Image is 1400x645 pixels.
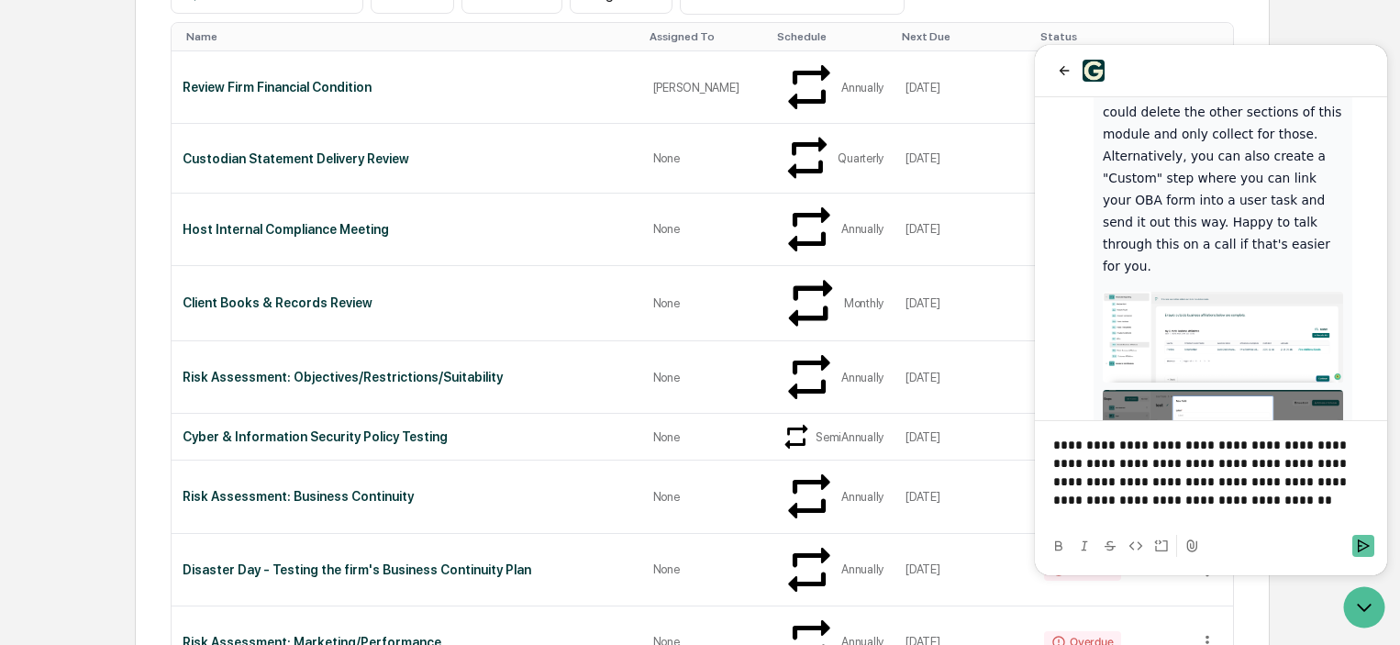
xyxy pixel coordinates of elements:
[894,341,1033,414] td: [DATE]
[894,194,1033,266] td: [DATE]
[183,222,631,237] div: Host Internal Compliance Meeting
[186,30,635,43] div: Toggle SortBy
[183,562,631,577] div: Disaster Day - Testing the firm's Business Continuity Plan
[653,562,759,576] div: None
[68,345,308,454] img: Screenshot 2025-09-25 at 9.50.37 AM.png
[894,461,1033,533] td: [DATE]
[1035,45,1387,575] iframe: Customer support window
[653,222,759,236] div: None
[841,562,883,576] div: Annually
[1040,30,1189,43] div: Toggle SortBy
[650,30,762,43] div: Toggle SortBy
[841,490,883,504] div: Annually
[841,222,883,236] div: Annually
[841,81,883,95] div: Annually
[183,151,631,166] div: Custodian Statement Delivery Review
[183,80,631,95] div: Review Firm Financial Condition
[894,266,1033,341] td: [DATE]
[902,30,1026,43] div: Toggle SortBy
[653,490,759,504] div: None
[183,370,631,384] div: Risk Assessment: Objectives/Restrictions/Suitability
[653,81,759,95] div: [PERSON_NAME]
[183,489,631,504] div: Risk Assessment: Business Continuity
[844,296,883,310] div: Monthly
[1196,30,1233,43] div: Toggle SortBy
[653,151,759,165] div: None
[653,296,759,310] div: None
[816,430,883,444] div: SemiAnnually
[894,534,1033,606] td: [DATE]
[68,247,308,338] img: Screenshot 2025-09-25 at 9.49.25 AM.png
[894,414,1033,461] td: [DATE]
[653,371,759,384] div: None
[183,295,631,310] div: Client Books & Records Review
[894,124,1033,193] td: [DATE]
[841,371,883,384] div: Annually
[653,430,759,444] div: None
[777,30,887,43] div: Toggle SortBy
[894,51,1033,124] td: [DATE]
[838,151,883,165] div: Quarterly
[1341,584,1391,634] iframe: Open customer support
[183,429,631,444] div: Cyber & Information Security Policy Testing
[317,490,339,512] button: Send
